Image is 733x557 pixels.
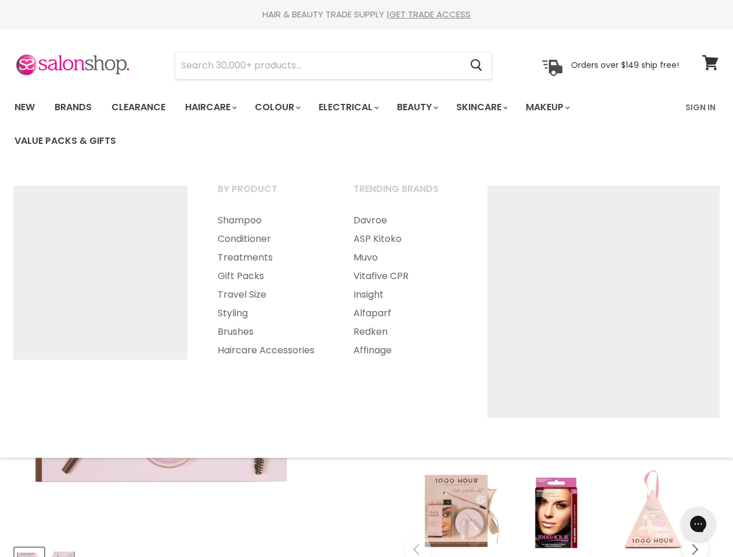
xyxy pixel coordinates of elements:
[461,52,492,79] button: Search
[339,248,472,267] a: Muvo
[517,95,577,120] a: Makeup
[339,211,472,360] ul: Main menu
[339,304,472,323] a: Alfaparf
[388,95,445,120] a: Beauty
[246,95,308,120] a: Colour
[339,230,472,248] a: ASP Kitoko
[447,95,515,120] a: Skincare
[310,95,386,120] a: Electrical
[6,129,125,153] a: Value Packs & Gifts
[675,502,721,545] iframe: Gorgias live chat messenger
[203,341,337,360] a: Haircare Accessories
[203,230,337,248] a: Conditioner
[678,95,723,120] a: Sign In
[203,323,337,341] a: Brushes
[339,285,472,304] a: Insight
[339,323,472,341] a: Redken
[176,95,244,120] a: Haircare
[389,8,471,20] a: GET TRADE ACCESS
[175,52,492,79] form: Product
[203,304,337,323] a: Styling
[339,180,472,209] a: Trending Brands
[46,95,100,120] a: Brands
[6,91,678,158] ul: Main menu
[203,285,337,304] a: Travel Size
[339,267,472,285] a: Vitafive CPR
[175,52,461,79] input: Search
[103,95,174,120] a: Clearance
[203,267,337,285] a: Gift Packs
[203,248,337,267] a: Treatments
[339,211,472,230] a: Davroe
[203,211,337,360] ul: Main menu
[6,95,44,120] a: New
[203,211,337,230] a: Shampoo
[571,60,679,70] p: Orders over $149 ship free!
[339,341,472,360] a: Affinage
[203,180,337,209] a: By Product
